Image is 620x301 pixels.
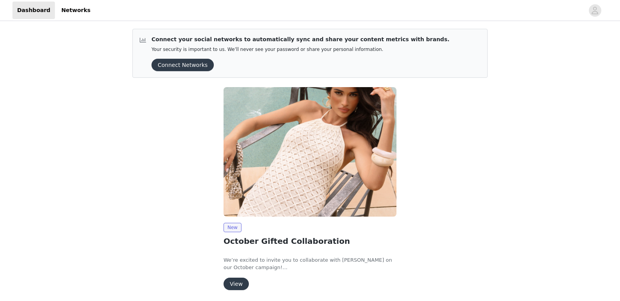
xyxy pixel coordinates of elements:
[12,2,55,19] a: Dashboard
[224,256,396,271] p: We’re excited to invite you to collaborate with [PERSON_NAME] on our October campaign!
[151,47,449,52] p: Your security is important to us. We’ll never see your password or share your personal information.
[151,59,214,71] button: Connect Networks
[151,35,449,44] p: Connect your social networks to automatically sync and share your content metrics with brands.
[224,87,396,217] img: Peppermayo EU
[224,235,396,247] h2: October Gifted Collaboration
[591,4,599,17] div: avatar
[224,223,241,232] span: New
[224,281,249,287] a: View
[56,2,95,19] a: Networks
[224,278,249,290] button: View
